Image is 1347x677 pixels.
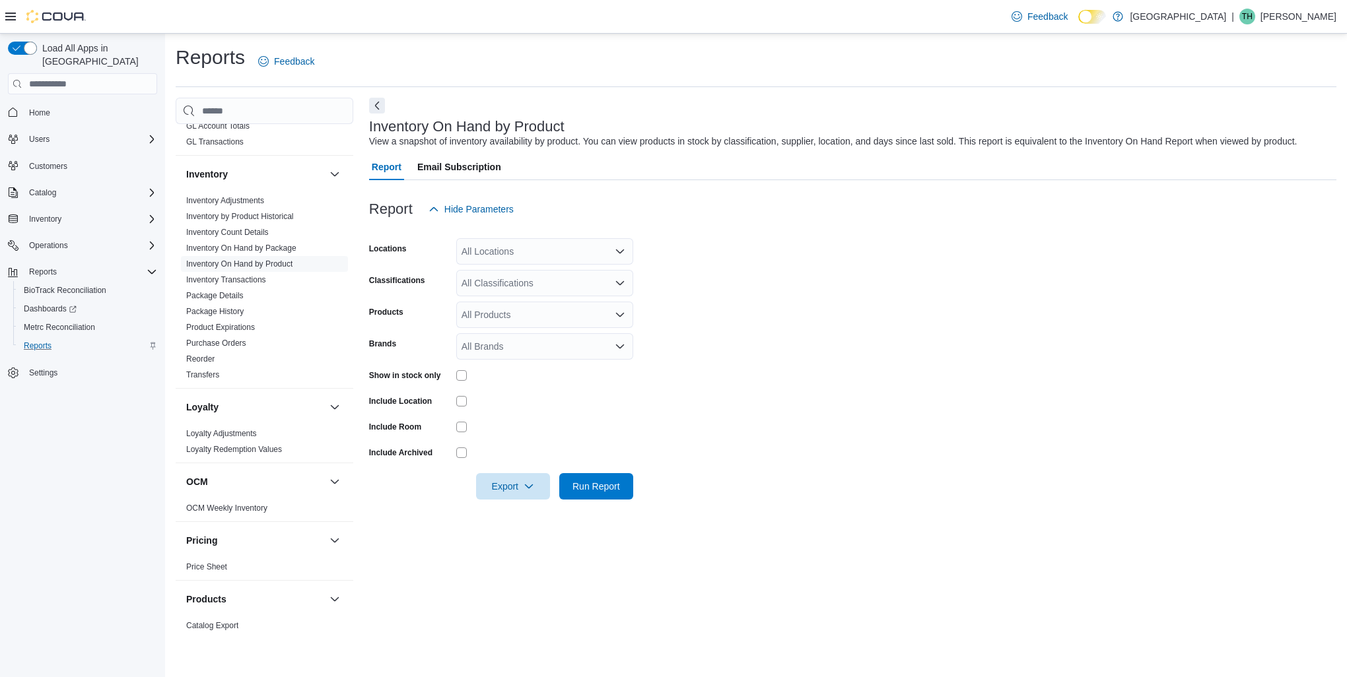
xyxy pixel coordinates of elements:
[444,203,514,216] span: Hide Parameters
[186,137,244,147] span: GL Transactions
[24,264,157,280] span: Reports
[615,341,625,352] button: Open list of options
[29,108,50,118] span: Home
[29,187,56,198] span: Catalog
[37,42,157,68] span: Load All Apps in [GEOGRAPHIC_DATA]
[18,338,57,354] a: Reports
[3,236,162,255] button: Operations
[186,121,250,131] a: GL Account Totals
[176,500,353,521] div: OCM
[1006,3,1073,30] a: Feedback
[186,354,215,364] span: Reorder
[186,307,244,316] a: Package History
[369,447,432,458] label: Include Archived
[24,238,157,253] span: Operations
[18,282,112,298] a: BioTrack Reconciliation
[327,532,343,548] button: Pricing
[176,193,353,388] div: Inventory
[29,214,61,224] span: Inventory
[186,503,267,513] a: OCM Weekly Inventory
[186,429,257,438] a: Loyalty Adjustments
[186,323,255,332] a: Product Expirations
[327,474,343,490] button: OCM
[186,593,324,606] button: Products
[615,309,625,320] button: Open list of options
[24,131,157,147] span: Users
[24,185,157,201] span: Catalog
[29,267,57,277] span: Reports
[176,118,353,155] div: Finance
[1078,10,1106,24] input: Dark Mode
[3,156,162,176] button: Customers
[572,480,620,493] span: Run Report
[186,228,269,237] a: Inventory Count Details
[24,304,77,314] span: Dashboards
[372,154,401,180] span: Report
[29,368,57,378] span: Settings
[1231,9,1234,24] p: |
[1261,9,1336,24] p: [PERSON_NAME]
[369,396,432,406] label: Include Location
[186,401,219,414] h3: Loyalty
[186,227,269,238] span: Inventory Count Details
[13,300,162,318] a: Dashboards
[24,131,55,147] button: Users
[24,158,157,174] span: Customers
[13,337,162,355] button: Reports
[186,338,246,348] span: Purchase Orders
[18,282,157,298] span: BioTrack Reconciliation
[24,365,63,381] a: Settings
[24,211,67,227] button: Inventory
[369,119,565,135] h3: Inventory On Hand by Product
[369,201,413,217] h3: Report
[186,275,266,284] a: Inventory Transactions
[13,281,162,300] button: BioTrack Reconciliation
[186,370,219,379] a: Transfers
[24,322,95,333] span: Metrc Reconciliation
[3,102,162,121] button: Home
[327,166,343,182] button: Inventory
[186,354,215,364] a: Reorder
[24,185,61,201] button: Catalog
[18,338,157,354] span: Reports
[8,97,157,416] nav: Complex example
[253,48,320,75] a: Feedback
[369,338,396,349] label: Brands
[29,134,50,145] span: Users
[186,621,238,630] a: Catalog Export
[186,444,282,455] span: Loyalty Redemption Values
[176,44,245,71] h1: Reports
[1239,9,1255,24] div: Tom Hayden
[369,370,441,381] label: Show in stock only
[186,338,246,348] a: Purchase Orders
[186,593,226,606] h3: Products
[24,285,106,296] span: BioTrack Reconciliation
[3,363,162,382] button: Settings
[3,130,162,148] button: Users
[186,211,294,222] span: Inventory by Product Historical
[186,212,294,221] a: Inventory by Product Historical
[29,240,68,251] span: Operations
[176,426,353,463] div: Loyalty
[186,195,264,206] span: Inventory Adjustments
[3,210,162,228] button: Inventory
[615,246,625,257] button: Open list of options
[186,475,324,488] button: OCM
[186,306,244,317] span: Package History
[327,399,343,415] button: Loyalty
[327,591,343,607] button: Products
[186,562,227,572] span: Price Sheet
[1242,9,1253,24] span: TH
[369,98,385,113] button: Next
[1130,9,1226,24] p: [GEOGRAPHIC_DATA]
[1027,10,1068,23] span: Feedback
[186,168,228,181] h3: Inventory
[186,534,217,547] h3: Pricing
[186,196,264,205] a: Inventory Adjustments
[186,401,324,414] button: Loyalty
[29,161,67,172] span: Customers
[615,278,625,288] button: Open list of options
[176,618,353,655] div: Products
[369,275,425,286] label: Classifications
